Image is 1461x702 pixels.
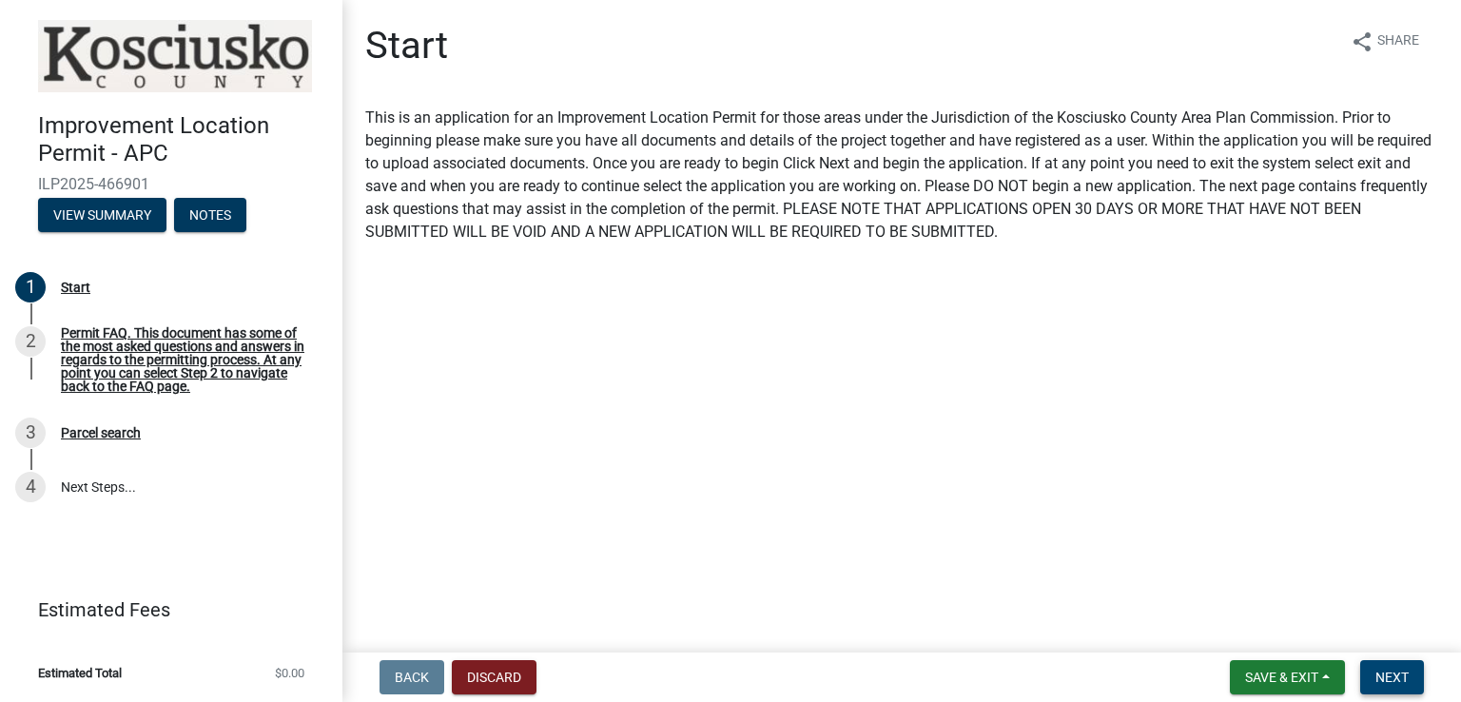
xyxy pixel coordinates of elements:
[275,667,304,679] span: $0.00
[380,660,444,694] button: Back
[1230,660,1345,694] button: Save & Exit
[38,112,327,167] h4: Improvement Location Permit - APC
[174,208,246,224] wm-modal-confirm: Notes
[1360,660,1424,694] button: Next
[395,670,429,685] span: Back
[38,208,166,224] wm-modal-confirm: Summary
[61,326,312,393] div: Permit FAQ. This document has some of the most asked questions and answers in regards to the perm...
[1245,670,1318,685] span: Save & Exit
[1335,23,1434,60] button: shareShare
[15,591,312,629] a: Estimated Fees
[365,107,1438,244] div: This is an application for an Improvement Location Permit for those areas under the Jurisdiction ...
[15,326,46,357] div: 2
[452,660,536,694] button: Discard
[1377,30,1419,53] span: Share
[15,272,46,302] div: 1
[38,198,166,232] button: View Summary
[15,418,46,448] div: 3
[38,175,304,193] span: ILP2025-466901
[1351,30,1373,53] i: share
[61,426,141,439] div: Parcel search
[365,23,448,68] h1: Start
[174,198,246,232] button: Notes
[38,667,122,679] span: Estimated Total
[15,472,46,502] div: 4
[61,281,90,294] div: Start
[38,20,312,92] img: Kosciusko County, Indiana
[1375,670,1409,685] span: Next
